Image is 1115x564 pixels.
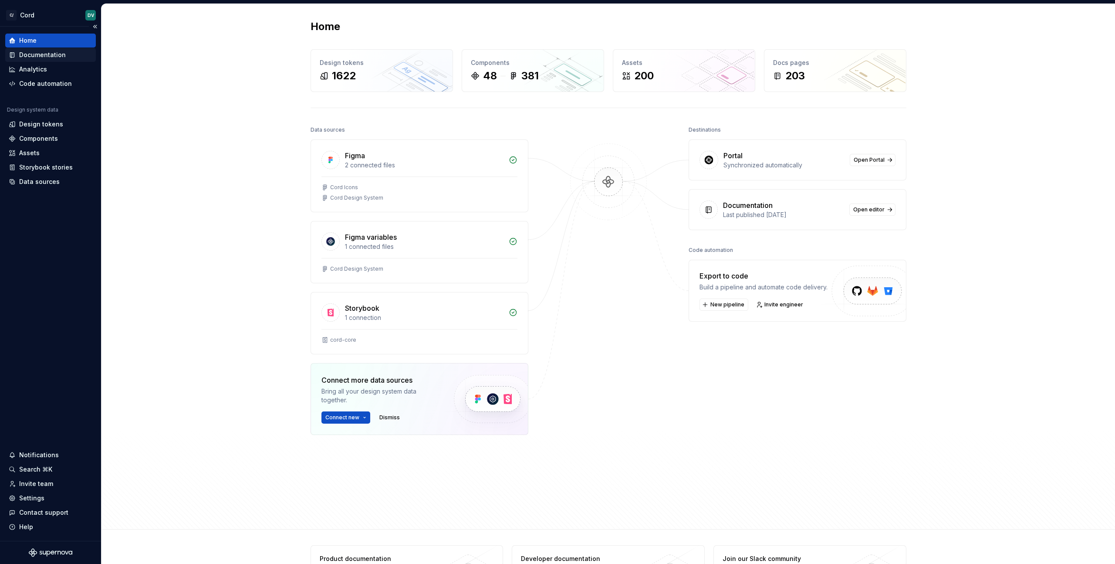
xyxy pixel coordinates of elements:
a: Invite team [5,477,96,491]
div: Design tokens [320,58,444,67]
span: Dismiss [379,414,400,421]
div: Product documentation [320,554,446,563]
a: Design tokens1622 [311,49,453,92]
a: Figma variables1 connected filesCord Design System [311,221,528,283]
div: DV [88,12,94,19]
div: 1 connection [345,313,503,322]
div: Notifications [19,451,59,459]
div: Analytics [19,65,47,74]
div: Developer documentation [521,554,648,563]
div: Code automation [19,79,72,88]
div: Export to code [699,271,828,281]
div: Cord [20,11,34,20]
div: Connect more data sources [321,375,439,385]
div: C/ [6,10,17,20]
a: Components48381 [462,49,604,92]
div: Search ⌘K [19,465,52,474]
div: Figma variables [345,232,397,242]
div: Synchronized automatically [723,161,845,170]
a: Home [5,34,96,48]
div: Assets [19,149,40,157]
div: Contact support [19,508,68,517]
div: Code automation [689,244,733,256]
a: Assets [5,146,96,160]
div: Bring all your design system data together. [321,387,439,404]
button: Collapse sidebar [89,20,101,33]
a: Open Portal [850,154,895,166]
div: Build a pipeline and automate code delivery. [699,283,828,292]
a: Design tokens [5,117,96,131]
div: Components [471,58,595,67]
div: Join our Slack community [723,554,849,563]
div: Portal [723,150,743,161]
div: Documentation [19,51,66,59]
a: Storybook stories [5,160,96,174]
span: New pipeline [710,301,744,308]
div: Assets [622,58,746,67]
div: Cord Icons [330,184,358,191]
button: New pipeline [699,299,748,311]
div: 381 [521,69,539,83]
div: Invite team [19,479,53,488]
h2: Home [311,20,340,34]
button: Search ⌘K [5,462,96,476]
a: Docs pages203 [764,49,906,92]
button: Dismiss [375,411,404,424]
a: Documentation [5,48,96,62]
div: Design system data [7,106,58,113]
div: 203 [785,69,805,83]
div: Storybook [345,303,379,313]
div: 2 connected files [345,161,503,170]
button: Notifications [5,448,96,462]
a: Components [5,132,96,146]
a: Figma2 connected filesCord IconsCord Design System [311,139,528,212]
a: Settings [5,491,96,505]
a: Analytics [5,62,96,76]
div: Settings [19,494,44,503]
button: C/CordDV [2,6,99,24]
span: Invite engineer [764,301,803,308]
svg: Supernova Logo [29,548,72,557]
a: Data sources [5,175,96,189]
div: Docs pages [773,58,897,67]
span: Connect new [325,414,359,421]
a: Code automation [5,77,96,91]
div: cord-core [330,336,356,343]
button: Contact support [5,506,96,520]
a: Storybook1 connectioncord-core [311,292,528,354]
button: Connect new [321,411,370,424]
div: Destinations [689,124,721,136]
a: Assets200 [613,49,755,92]
span: Open Portal [854,156,885,163]
div: Last published [DATE] [723,211,844,219]
div: Figma [345,150,365,161]
div: Components [19,134,58,143]
a: Open editor [849,204,895,216]
div: 48 [483,69,497,83]
button: Help [5,520,96,534]
div: 200 [634,69,654,83]
div: Cord Design System [330,265,383,272]
div: Data sources [19,177,60,186]
div: Data sources [311,124,345,136]
span: Open editor [853,206,885,213]
div: Cord Design System [330,194,383,201]
div: 1 connected files [345,242,503,251]
div: Storybook stories [19,163,73,172]
div: Design tokens [19,120,63,129]
a: Invite engineer [753,299,807,311]
div: Documentation [723,200,773,211]
div: Home [19,36,37,45]
div: 1622 [332,69,356,83]
div: Help [19,523,33,531]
